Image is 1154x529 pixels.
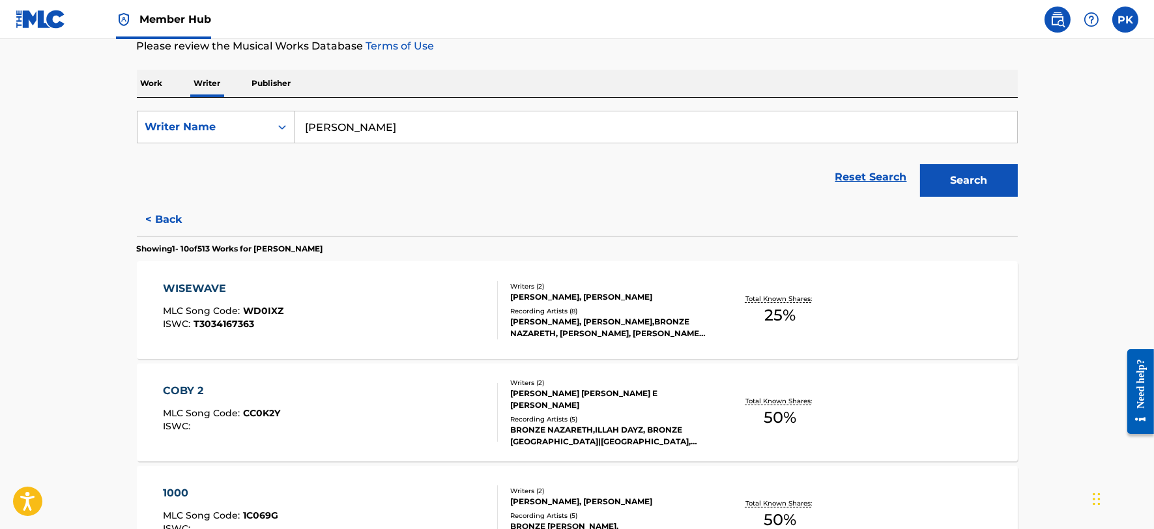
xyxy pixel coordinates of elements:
[510,496,707,508] div: [PERSON_NAME], [PERSON_NAME]
[1093,479,1101,519] div: Drag
[137,364,1018,461] a: COBY 2MLC Song Code:CC0K2YISWC:Writers (2)[PERSON_NAME] [PERSON_NAME] E [PERSON_NAME]Recording Ar...
[163,509,243,521] span: MLC Song Code :
[510,486,707,496] div: Writers ( 2 )
[764,304,796,327] span: 25 %
[137,38,1018,54] p: Please review the Musical Works Database
[745,396,815,406] p: Total Known Shares:
[194,318,254,330] span: T3034167363
[510,316,707,339] div: [PERSON_NAME], [PERSON_NAME],BRONZE NAZARETH, [PERSON_NAME], [PERSON_NAME], [PERSON_NAME]
[248,70,295,97] p: Publisher
[137,243,323,255] p: Showing 1 - 10 of 513 Works for [PERSON_NAME]
[510,378,707,388] div: Writers ( 2 )
[137,261,1018,359] a: WISEWAVEMLC Song Code:WD0IXZISWC:T3034167363Writers (2)[PERSON_NAME], [PERSON_NAME]Recording Arti...
[137,203,215,236] button: < Back
[163,383,280,399] div: COBY 2
[510,388,707,411] div: [PERSON_NAME] [PERSON_NAME] E [PERSON_NAME]
[145,119,263,135] div: Writer Name
[1118,339,1154,444] iframe: Resource Center
[745,498,815,508] p: Total Known Shares:
[16,10,66,29] img: MLC Logo
[163,420,194,432] span: ISWC :
[163,485,278,501] div: 1000
[510,414,707,424] div: Recording Artists ( 5 )
[510,291,707,303] div: [PERSON_NAME], [PERSON_NAME]
[163,318,194,330] span: ISWC :
[745,294,815,304] p: Total Known Shares:
[1078,7,1104,33] div: Help
[137,111,1018,203] form: Search Form
[1084,12,1099,27] img: help
[1045,7,1071,33] a: Public Search
[510,281,707,291] div: Writers ( 2 )
[116,12,132,27] img: Top Rightsholder
[163,305,243,317] span: MLC Song Code :
[1050,12,1065,27] img: search
[1089,466,1154,529] iframe: Chat Widget
[920,164,1018,197] button: Search
[137,70,167,97] p: Work
[510,424,707,448] div: BRONZE NAZARETH,ILLAH DAYZ, BRONZE [GEOGRAPHIC_DATA]|[GEOGRAPHIC_DATA], BRONZE [GEOGRAPHIC_DATA],...
[829,163,914,192] a: Reset Search
[1112,7,1138,33] div: User Menu
[243,305,283,317] span: WD0IXZ
[243,509,278,521] span: 1C069G
[139,12,211,27] span: Member Hub
[190,70,225,97] p: Writer
[510,306,707,316] div: Recording Artists ( 8 )
[764,406,796,429] span: 50 %
[364,40,435,52] a: Terms of Use
[163,407,243,419] span: MLC Song Code :
[243,407,280,419] span: CC0K2Y
[163,281,283,296] div: WISEWAVE
[510,511,707,521] div: Recording Artists ( 5 )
